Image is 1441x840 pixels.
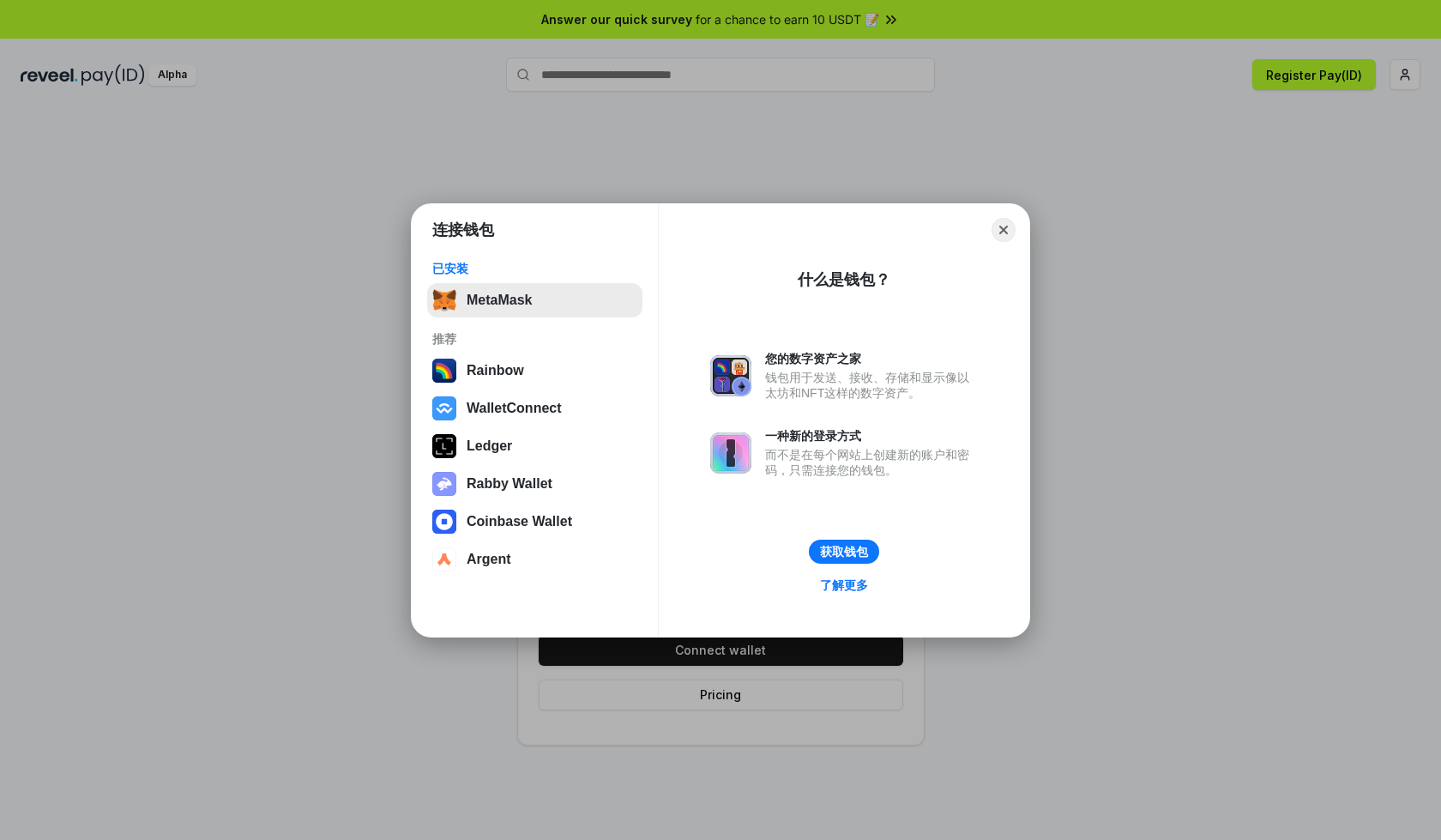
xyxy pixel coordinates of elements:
[467,514,572,529] div: Coinbase Wallet
[467,363,524,378] div: Rainbow
[765,351,978,366] div: 您的数字资产之家
[432,547,456,571] img: svg+xml,%3Csvg%20width%3D%2228%22%20height%3D%2228%22%20viewBox%3D%220%200%2028%2028%22%20fill%3D...
[432,220,494,240] h1: 连接钱包
[427,354,642,388] button: Rainbow
[432,396,456,420] img: svg+xml,%3Csvg%20width%3D%2228%22%20height%3D%2228%22%20viewBox%3D%220%200%2028%2028%22%20fill%3D...
[765,370,978,401] div: 钱包用于发送、接收、存储和显示像以太坊和NFT这样的数字资产。
[467,438,512,454] div: Ledger
[820,577,868,593] div: 了解更多
[427,467,642,501] button: Rabby Wallet
[432,472,456,496] img: svg+xml,%3Csvg%20xmlns%3D%22http%3A%2F%2Fwww.w3.org%2F2000%2Fsvg%22%20fill%3D%22none%22%20viewBox...
[467,401,562,416] div: WalletConnect
[427,505,642,539] button: Coinbase Wallet
[427,391,642,426] button: WalletConnect
[432,261,637,276] div: 已安装
[798,269,890,290] div: 什么是钱包？
[432,359,456,383] img: svg+xml,%3Csvg%20width%3D%22120%22%20height%3D%22120%22%20viewBox%3D%220%200%20120%20120%22%20fil...
[765,447,978,478] div: 而不是在每个网站上创建新的账户和密码，只需连接您的钱包。
[427,283,642,317] button: MetaMask
[467,476,552,492] div: Rabby Wallet
[710,432,751,474] img: svg+xml,%3Csvg%20xmlns%3D%22http%3A%2F%2Fwww.w3.org%2F2000%2Fsvg%22%20fill%3D%22none%22%20viewBox...
[467,552,511,567] div: Argent
[427,542,642,577] button: Argent
[427,429,642,463] button: Ledger
[432,434,456,458] img: svg+xml,%3Csvg%20xmlns%3D%22http%3A%2F%2Fwww.w3.org%2F2000%2Fsvg%22%20width%3D%2228%22%20height%3...
[432,510,456,534] img: svg+xml,%3Csvg%20width%3D%2228%22%20height%3D%2228%22%20viewBox%3D%220%200%2028%2028%22%20fill%3D...
[820,544,868,559] div: 获取钱包
[765,428,978,444] div: 一种新的登录方式
[992,218,1016,242] button: Close
[809,540,879,564] button: 获取钱包
[710,355,751,396] img: svg+xml,%3Csvg%20xmlns%3D%22http%3A%2F%2Fwww.w3.org%2F2000%2Fsvg%22%20fill%3D%22none%22%20viewBox...
[467,293,532,308] div: MetaMask
[432,331,637,347] div: 推荐
[432,288,456,312] img: svg+xml,%3Csvg%20fill%3D%22none%22%20height%3D%2233%22%20viewBox%3D%220%200%2035%2033%22%20width%...
[810,574,878,596] a: 了解更多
